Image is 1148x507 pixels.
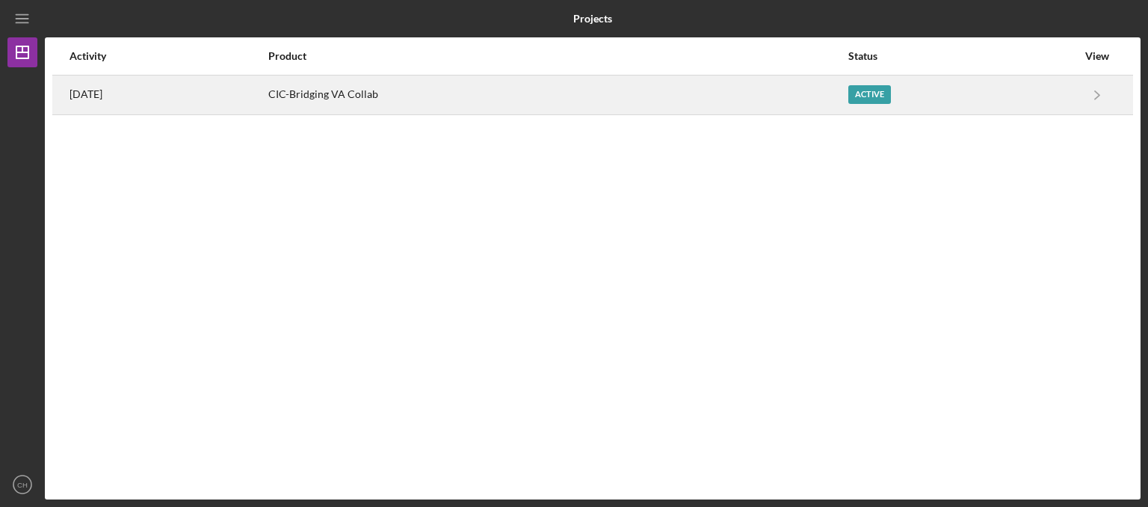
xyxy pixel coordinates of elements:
div: Active [848,85,891,104]
div: Activity [70,50,267,62]
div: Product [268,50,848,62]
text: CH [17,481,28,489]
div: View [1078,50,1116,62]
time: 2025-09-24 15:21 [70,88,102,100]
div: CIC-Bridging VA Collab [268,76,848,114]
button: CH [7,470,37,500]
div: Status [848,50,1077,62]
b: Projects [573,13,612,25]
